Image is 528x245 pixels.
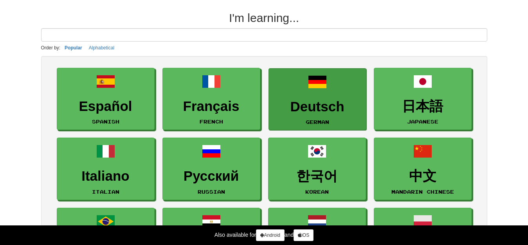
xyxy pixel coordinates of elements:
[256,229,284,241] a: Android
[167,99,256,114] h3: Français
[378,99,467,114] h3: 日本語
[306,119,329,125] small: German
[86,44,117,52] button: Alphabetical
[268,138,366,200] a: 한국어Korean
[167,169,256,184] h3: Русский
[61,99,150,114] h3: Español
[61,169,150,184] h3: Italiano
[272,169,362,184] h3: 한국어
[378,169,467,184] h3: 中文
[305,189,329,194] small: Korean
[62,44,85,52] button: Popular
[407,119,438,124] small: Japanese
[92,119,119,124] small: Spanish
[162,68,260,130] a: FrançaisFrench
[200,119,223,124] small: French
[391,189,454,194] small: Mandarin Chinese
[57,68,155,130] a: EspañolSpanish
[41,45,61,51] small: Order by:
[374,68,472,130] a: 日本語Japanese
[374,138,472,200] a: 中文Mandarin Chinese
[273,99,362,114] h3: Deutsch
[92,189,119,194] small: Italian
[162,138,260,200] a: РусскийRussian
[57,138,155,200] a: ItalianoItalian
[294,229,314,241] a: iOS
[198,189,225,194] small: Russian
[41,11,487,24] h2: I'm learning...
[269,68,366,131] a: DeutschGerman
